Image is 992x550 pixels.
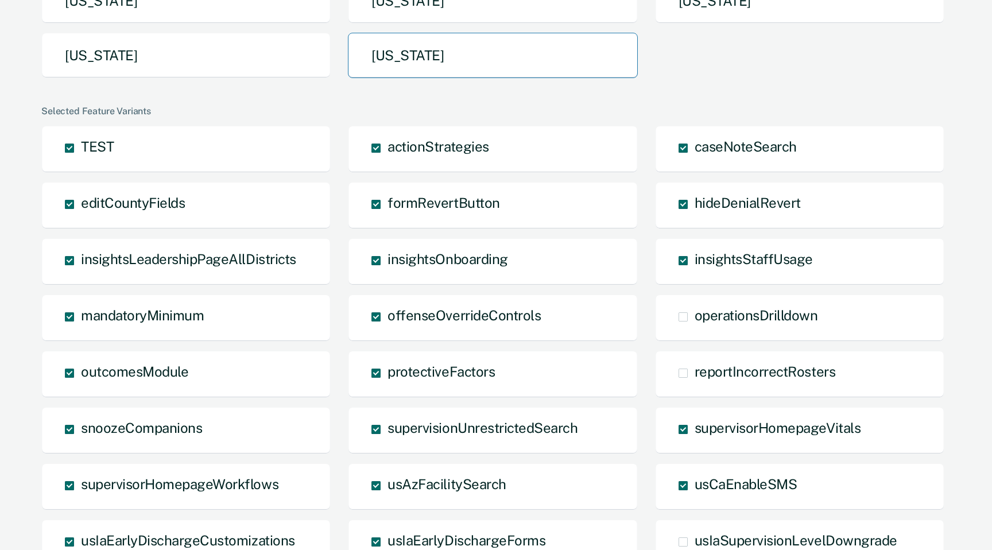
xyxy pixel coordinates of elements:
span: supervisionUnrestrictedSearch [387,420,578,436]
span: insightsOnboarding [387,251,507,267]
span: editCountyFields [81,195,185,211]
span: snoozeCompanions [81,420,202,436]
span: caseNoteSearch [695,138,797,154]
div: Selected Feature Variants [41,106,946,117]
button: [US_STATE] [348,33,637,78]
span: protectiveFactors [387,363,495,379]
span: usIaEarlyDischargeCustomizations [81,532,295,548]
span: usIaSupervisionLevelDowngrade [695,532,897,548]
span: outcomesModule [81,363,188,379]
button: [US_STATE] [41,33,331,78]
span: reportIncorrectRosters [695,363,835,379]
span: insightsStaffUsage [695,251,813,267]
span: usCaEnableSMS [695,476,797,492]
span: hideDenialRevert [695,195,801,211]
span: usIaEarlyDischargeForms [387,532,545,548]
span: insightsLeadershipPageAllDistricts [81,251,296,267]
span: supervisorHomepageVitals [695,420,861,436]
span: actionStrategies [387,138,489,154]
span: offenseOverrideControls [387,307,541,323]
span: supervisorHomepageWorkflows [81,476,278,492]
span: TEST [81,138,114,154]
span: operationsDrilldown [695,307,818,323]
span: formRevertButton [387,195,499,211]
span: mandatoryMinimum [81,307,204,323]
span: usAzFacilitySearch [387,476,506,492]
